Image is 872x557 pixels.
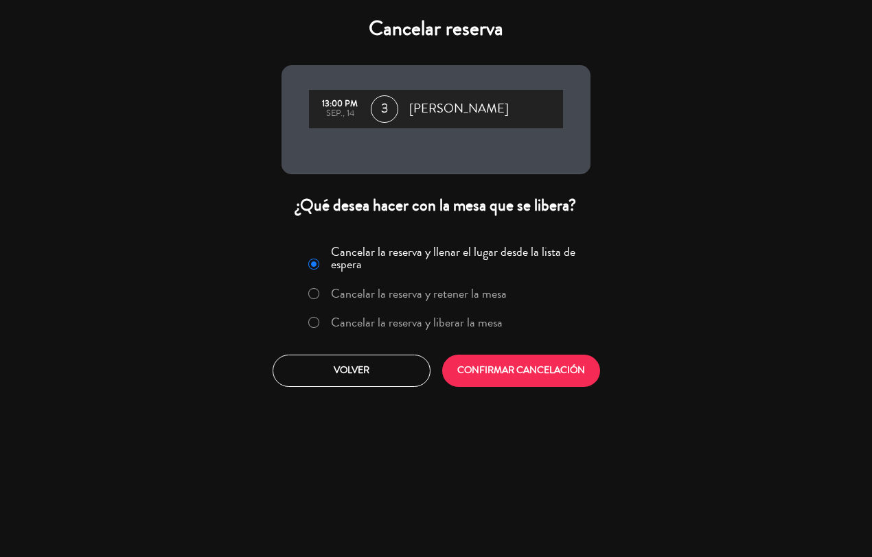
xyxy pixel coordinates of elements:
[331,246,582,270] label: Cancelar la reserva y llenar el lugar desde la lista de espera
[316,109,364,119] div: sep., 14
[316,99,364,109] div: 13:00 PM
[331,316,503,329] label: Cancelar la reserva y liberar la mesa
[282,195,590,216] div: ¿Qué desea hacer con la mesa que se libera?
[273,355,431,387] button: Volver
[282,16,590,41] h4: Cancelar reserva
[331,287,507,300] label: Cancelar la reserva y retener la mesa
[371,95,398,123] span: 3
[409,99,509,119] span: [PERSON_NAME]
[442,355,600,387] button: CONFIRMAR CANCELACIÓN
